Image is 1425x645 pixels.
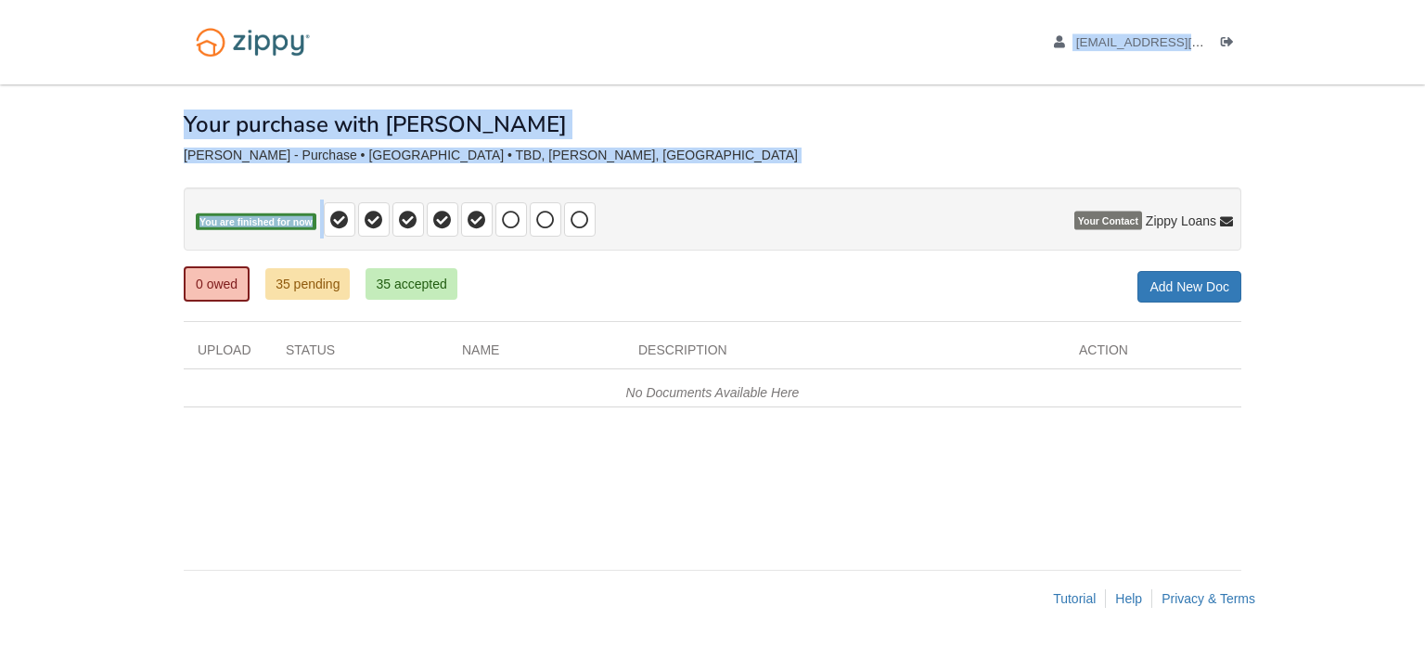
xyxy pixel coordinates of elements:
[184,19,322,66] img: Logo
[184,341,272,368] div: Upload
[366,268,456,300] a: 35 accepted
[196,213,316,231] span: You are finished for now
[448,341,624,368] div: Name
[1137,271,1241,303] a: Add New Doc
[626,385,800,400] em: No Documents Available Here
[1065,341,1241,368] div: Action
[265,268,350,300] a: 35 pending
[1221,35,1241,54] a: Log out
[184,266,250,302] a: 0 owed
[184,148,1241,163] div: [PERSON_NAME] - Purchase • [GEOGRAPHIC_DATA] • TBD, [PERSON_NAME], [GEOGRAPHIC_DATA]
[272,341,448,368] div: Status
[1146,212,1216,230] span: Zippy Loans
[184,112,567,136] h1: Your purchase with [PERSON_NAME]
[624,341,1065,368] div: Description
[1054,35,1289,54] a: edit profile
[1162,591,1255,606] a: Privacy & Terms
[1074,212,1142,230] span: Your Contact
[1076,35,1289,49] span: ajakkcarr@gmail.com
[1115,591,1142,606] a: Help
[1053,591,1096,606] a: Tutorial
